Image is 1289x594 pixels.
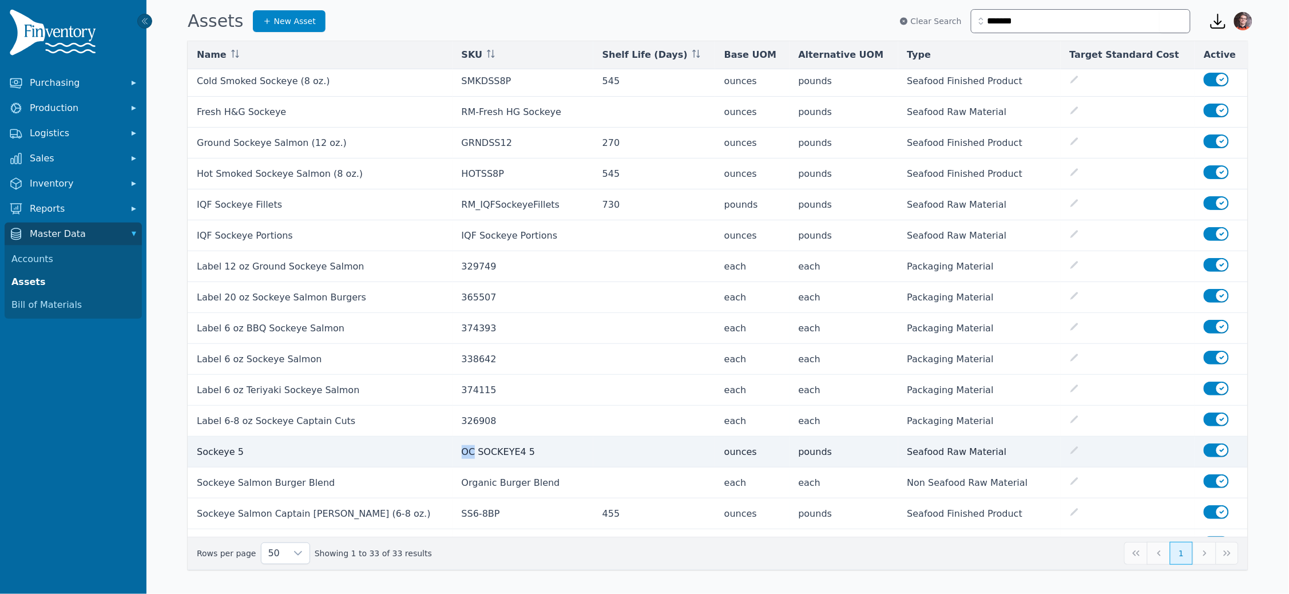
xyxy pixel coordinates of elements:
td: Seafood Finished Product [898,498,1061,529]
td: Sockeye 5 [188,437,453,468]
td: each [715,344,790,375]
td: pounds [790,66,898,97]
td: each [790,282,898,313]
td: Non Seafood Raw Material [898,468,1061,498]
span: Master Data [30,227,121,241]
span: New Asset [274,15,316,27]
td: HOTSS8P [453,159,593,189]
td: Seafood Finished Product [898,529,1061,560]
button: Page 1 [1170,542,1193,565]
button: Production [5,97,142,120]
td: SS6-8BP [453,498,593,529]
td: pounds [715,189,790,220]
td: Seafood Raw Material [898,437,1061,468]
span: Active [1204,48,1236,62]
td: 545 [593,66,715,97]
td: ounces [715,66,790,97]
span: Inventory [30,177,121,191]
td: Seafood Raw Material [898,220,1061,251]
td: ounces [715,128,790,159]
button: Inventory [5,172,142,195]
td: 545 [593,159,715,189]
td: 365 [593,529,715,560]
td: Packaging Material [898,313,1061,344]
td: Seafood Raw Material [898,97,1061,128]
span: Showing 1 to 33 of 33 results [315,548,432,559]
td: Fresh H&G Sockeye [188,97,453,128]
button: Logistics [5,122,142,145]
td: pounds [790,159,898,189]
td: each [790,375,898,406]
a: New Asset [253,10,326,32]
td: Ground Sockeye Salmon (12 oz.) [188,128,453,159]
td: RM_IQFSockeyeFillets [453,189,593,220]
td: Packaging Material [898,251,1061,282]
td: Sockeye Salmon Burger Blend [188,468,453,498]
td: 455 [593,498,715,529]
td: SMKDSS8P [453,66,593,97]
td: Label 6 oz BBQ Sockeye Salmon [188,313,453,344]
td: Hot Smoked Sockeye Salmon (8 oz.) [188,159,453,189]
span: Production [30,101,121,115]
td: each [715,406,790,437]
td: Label 6 oz Teriyaki Sockeye Salmon [188,375,453,406]
button: Clear Search [899,15,962,27]
td: each [715,282,790,313]
td: Cold Smoked Sockeye (8 oz.) [188,66,453,97]
td: 270 [593,128,715,159]
td: Label 20 oz Sockeye Salmon Burgers [188,282,453,313]
td: 326908 [453,406,593,437]
td: pounds [790,97,898,128]
td: Sockeye Salmon Captain [PERSON_NAME] (6-8 oz.) [188,498,453,529]
td: pounds [790,220,898,251]
td: CHOWSS10 [453,529,593,560]
td: Organic Burger Blend [453,468,593,498]
a: Bill of Materials [7,294,140,316]
span: Name [197,48,227,62]
td: each [790,313,898,344]
button: Purchasing [5,72,142,94]
td: pounds [790,189,898,220]
td: pounds [790,529,898,560]
td: Seafood Finished Product [898,159,1061,189]
td: each [790,468,898,498]
td: IQF Sockeye Portions [188,220,453,251]
span: Purchasing [30,76,121,90]
td: 730 [593,189,715,220]
td: OC SOCKEYE4 5 [453,437,593,468]
td: 374115 [453,375,593,406]
td: each [715,375,790,406]
td: 374393 [453,313,593,344]
td: IQF Sockeye Fillets [188,189,453,220]
span: SKU [462,48,483,62]
td: Packaging Material [898,282,1061,313]
td: RM-Fresh HG Sockeye [453,97,593,128]
td: ounces [715,437,790,468]
td: each [790,406,898,437]
span: Target Standard Cost [1070,48,1180,62]
td: each [715,313,790,344]
td: each [790,251,898,282]
span: Alternative UOM [799,48,884,62]
span: Base UOM [724,48,776,62]
td: ounces [715,529,790,560]
img: Finventory [9,9,101,60]
button: Sales [5,147,142,170]
span: Type [907,48,931,62]
td: 365507 [453,282,593,313]
td: each [790,344,898,375]
td: Packaging Material [898,344,1061,375]
button: Master Data [5,223,142,245]
td: 338642 [453,344,593,375]
a: Assets [7,271,140,294]
h1: Assets [188,11,244,31]
td: Sockeye Salmon Chowder [188,529,453,560]
td: Label 12 oz Ground Sockeye Salmon [188,251,453,282]
td: Packaging Material [898,406,1061,437]
td: pounds [790,128,898,159]
td: pounds [790,498,898,529]
td: Seafood Finished Product [898,128,1061,159]
td: Label 6-8 oz Sockeye Captain Cuts [188,406,453,437]
button: Reports [5,197,142,220]
td: pounds [790,437,898,468]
